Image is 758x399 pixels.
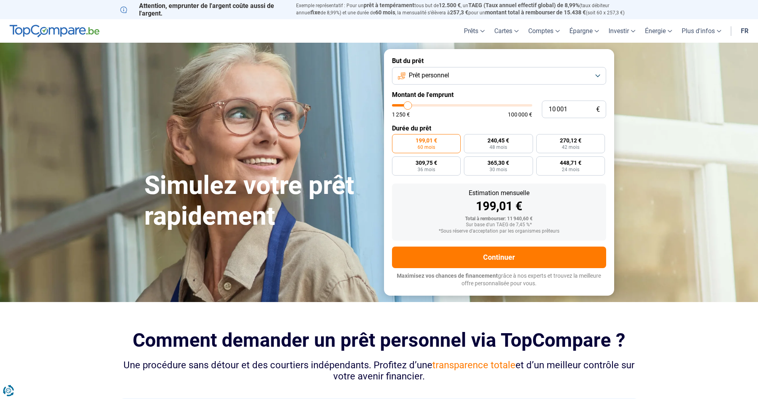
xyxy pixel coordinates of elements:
[604,19,640,43] a: Investir
[397,273,498,279] span: Maximisez vos chances de financement
[392,247,606,268] button: Continuer
[392,91,606,99] label: Montant de l'emprunt
[640,19,677,43] a: Énergie
[439,2,461,8] span: 12.500 €
[562,167,579,172] span: 24 mois
[416,160,437,166] span: 309,75 €
[409,71,449,80] span: Prêt personnel
[565,19,604,43] a: Épargne
[392,67,606,85] button: Prêt personnel
[416,138,437,143] span: 199,01 €
[398,200,600,212] div: 199,01 €
[375,9,395,16] span: 60 mois
[523,19,565,43] a: Comptes
[418,167,435,172] span: 36 mois
[487,138,509,143] span: 240,45 €
[468,2,579,8] span: TAEG (Taux annuel effectif global) de 8,99%
[677,19,726,43] a: Plus d'infos
[120,359,638,383] div: Une procédure sans détour et des courtiers indépendants. Profitez d’une et d’un meilleur contrôle...
[392,112,410,117] span: 1 250 €
[489,167,507,172] span: 30 mois
[120,2,286,17] p: Attention, emprunter de l'argent coûte aussi de l'argent.
[364,2,414,8] span: prêt à tempérament
[596,106,600,113] span: €
[392,272,606,288] p: grâce à nos experts et trouvez la meilleure offre personnalisée pour vous.
[120,329,638,351] h2: Comment demander un prêt personnel via TopCompare ?
[508,112,532,117] span: 100 000 €
[392,124,606,132] label: Durée du prêt
[489,19,523,43] a: Cartes
[144,170,374,232] h1: Simulez votre prêt rapidement
[487,160,509,166] span: 365,30 €
[398,229,600,234] div: *Sous réserve d'acceptation par les organismes prêteurs
[450,9,468,16] span: 257,3 €
[418,145,435,150] span: 60 mois
[10,25,99,38] img: TopCompare
[489,145,507,150] span: 48 mois
[392,57,606,65] label: But du prêt
[398,216,600,222] div: Total à rembourser: 11 940,60 €
[398,190,600,196] div: Estimation mensuelle
[459,19,489,43] a: Prêts
[560,160,581,166] span: 448,71 €
[736,19,753,43] a: fr
[311,9,320,16] span: fixe
[296,2,638,16] p: Exemple représentatif : Pour un tous but de , un (taux débiteur annuel de 8,99%) et une durée de ...
[398,222,600,228] div: Sur base d'un TAEG de 7,45 %*
[485,9,586,16] span: montant total à rembourser de 15.438 €
[432,359,515,371] span: transparence totale
[562,145,579,150] span: 42 mois
[560,138,581,143] span: 270,12 €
